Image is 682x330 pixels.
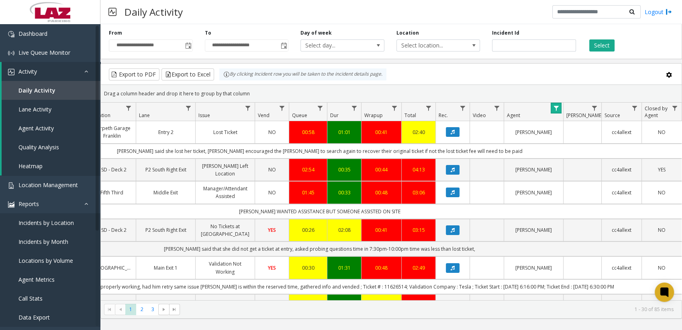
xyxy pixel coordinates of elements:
a: Location Filter Menu [123,103,134,113]
a: Validation Not Working [200,260,250,275]
span: Go to the next page [158,304,169,315]
a: NO [647,189,677,196]
span: Select location... [397,40,463,51]
span: Wrapup [364,112,383,119]
span: YES [268,227,276,233]
a: [PERSON_NAME] [509,189,558,196]
img: 'icon' [8,50,14,56]
div: By clicking Incident row you will be taken to the incident details page. [219,68,386,80]
a: [PERSON_NAME] [509,226,558,234]
div: 00:33 [332,189,356,196]
span: Location Management [18,181,78,189]
a: NO [647,226,677,234]
img: pageIcon [108,2,116,22]
span: Total [404,112,416,119]
span: Data Export [18,313,50,321]
a: 01:01 [332,128,356,136]
a: 01:45 [294,189,322,196]
span: Select day... [301,40,367,51]
button: Export to Excel [161,68,214,80]
a: cc4allext [606,128,637,136]
button: Export to PDF [109,68,159,80]
img: 'icon' [8,201,14,208]
span: NO [658,189,666,196]
span: Page 3 [147,304,158,315]
a: Harpeth Garage Franklin [93,124,131,140]
a: Middle Exit [141,189,190,196]
span: Lane Activity [18,105,51,113]
a: Issue Filter Menu [242,103,253,113]
span: Daily Activity [18,87,55,94]
a: Lost Ticket [200,128,250,136]
a: [PERSON_NAME] [509,264,558,272]
div: 02:49 [406,264,431,272]
span: Toggle popup [184,40,192,51]
a: Vend Filter Menu [276,103,287,113]
a: [PERSON_NAME] Left Location [200,162,250,177]
a: YES [647,166,677,173]
span: Queue [292,112,307,119]
div: 02:40 [406,128,431,136]
img: infoIcon.svg [223,71,230,78]
kendo-pager-info: 1 - 30 of 85 items [185,306,674,313]
img: 'icon' [8,182,14,189]
a: Source Filter Menu [629,103,640,113]
a: NO [260,166,284,173]
span: Toggle popup [279,40,288,51]
a: cc4allext [606,189,637,196]
h3: Daily Activity [120,2,187,22]
span: YES [658,166,666,173]
a: 00:44 [366,166,396,173]
span: [PERSON_NAME] [566,112,603,119]
a: 02:08 [332,226,356,234]
span: NO [658,264,666,271]
a: Main Exit 1 [141,264,190,272]
a: Quality Analysis [2,138,100,157]
span: Agent [507,112,520,119]
a: 02:54 [294,166,322,173]
a: Wrapup Filter Menu [389,103,400,113]
div: Data table [101,103,682,300]
a: cc4allext [606,226,637,234]
a: NO [260,128,284,136]
span: NO [268,166,276,173]
label: Day of week [300,29,332,37]
a: Fifth Third [93,189,131,196]
span: NO [658,227,666,233]
a: YES [260,264,284,272]
a: cc4allext [606,166,637,173]
span: Reports [18,200,39,208]
a: Total Filter Menu [423,103,434,113]
a: Logout [645,8,672,16]
div: 00:26 [294,226,322,234]
a: 00:41 [366,128,396,136]
span: NO [658,129,666,136]
a: YES [260,226,284,234]
span: Incidents by Location [18,219,74,227]
a: Activity [2,62,100,81]
a: 00:48 [366,189,396,196]
a: P2 South Right Exit [141,166,190,173]
a: NO [647,128,677,136]
span: YES [268,264,276,271]
a: 00:58 [294,128,322,136]
a: 03:15 [406,226,431,234]
div: Drag a column header and drop it here to group by that column [101,87,682,101]
span: Page 2 [136,304,147,315]
span: Go to the last page [169,304,180,315]
a: 00:48 [366,264,396,272]
a: Rec. Filter Menu [457,103,468,113]
a: NO [260,189,284,196]
a: GSD - Deck 2 [93,226,131,234]
span: Lane [139,112,150,119]
div: 00:35 [332,166,356,173]
label: Location [396,29,419,37]
a: 03:06 [406,189,431,196]
a: [PERSON_NAME] [509,128,558,136]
